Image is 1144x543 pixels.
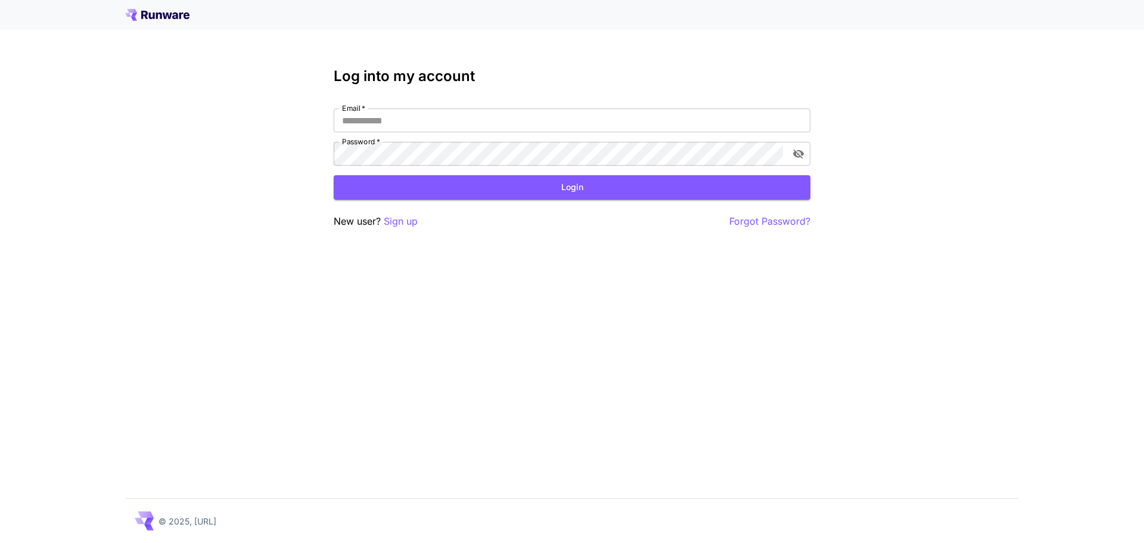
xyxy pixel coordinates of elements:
[342,103,365,113] label: Email
[334,68,810,85] h3: Log into my account
[342,136,380,147] label: Password
[334,214,418,229] p: New user?
[729,214,810,229] button: Forgot Password?
[158,515,216,528] p: © 2025, [URL]
[788,143,809,165] button: toggle password visibility
[384,214,418,229] button: Sign up
[334,175,810,200] button: Login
